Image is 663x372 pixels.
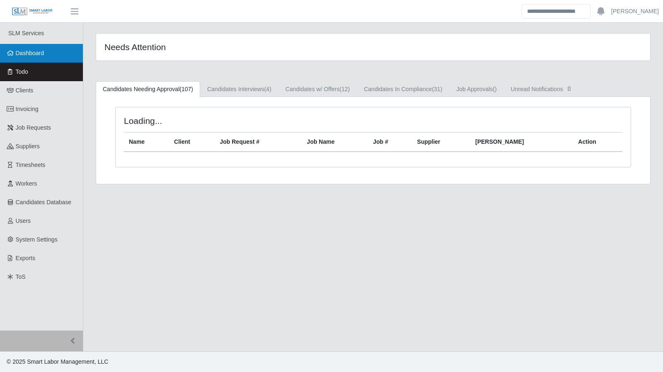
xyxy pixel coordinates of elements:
[7,358,108,365] span: © 2025 Smart Labor Management, LLC
[522,4,590,19] input: Search
[16,124,51,131] span: Job Requests
[96,81,200,97] a: Candidates Needing Approval
[611,7,659,16] a: [PERSON_NAME]
[16,255,35,261] span: Exports
[16,217,31,224] span: Users
[16,50,44,56] span: Dashboard
[16,143,40,150] span: Suppliers
[470,133,573,152] th: [PERSON_NAME]
[16,273,26,280] span: ToS
[179,86,193,92] span: (107)
[432,86,442,92] span: (31)
[124,116,324,126] h4: Loading...
[16,162,46,168] span: Timesheets
[12,7,53,16] img: SLM Logo
[264,86,271,92] span: (4)
[16,180,37,187] span: Workers
[124,133,169,152] th: Name
[215,133,302,152] th: Job Request #
[565,85,573,92] span: []
[449,81,503,97] a: Job Approvals
[169,133,215,152] th: Client
[493,86,496,92] span: ()
[368,133,412,152] th: Job #
[104,42,321,52] h4: Needs Attention
[339,86,350,92] span: (12)
[16,87,34,94] span: Clients
[16,68,28,75] span: Todo
[278,81,357,97] a: Candidates w/ Offers
[16,236,58,243] span: System Settings
[302,133,368,152] th: Job Name
[16,106,39,112] span: Invoicing
[200,81,278,97] a: Candidates Interviews
[412,133,470,152] th: Supplier
[504,81,581,97] a: Unread Notifications
[8,30,44,36] span: SLM Services
[16,199,72,205] span: Candidates Database
[573,133,622,152] th: Action
[357,81,449,97] a: Candidates In Compliance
